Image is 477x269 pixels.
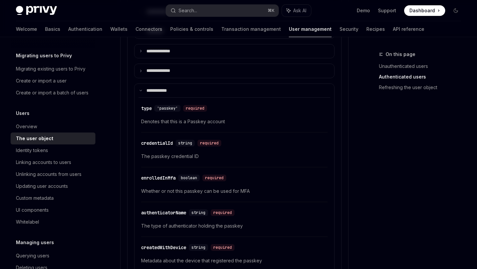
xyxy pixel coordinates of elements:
div: Whitelabel [16,218,39,226]
div: Search... [179,7,197,15]
a: Transaction management [221,21,281,37]
a: Create or import a user [11,75,95,87]
div: Updating user accounts [16,182,68,190]
div: Create or import a batch of users [16,89,88,97]
div: authenticatorName [141,209,186,216]
a: The user object [11,133,95,144]
div: required [197,140,221,146]
div: Querying users [16,252,49,260]
a: Unlinking accounts from users [11,168,95,180]
span: On this page [386,50,415,58]
a: Dashboard [404,5,445,16]
h5: Managing users [16,239,54,246]
a: Custom metadata [11,192,95,204]
span: Dashboard [409,7,435,14]
a: Basics [45,21,60,37]
div: Migrating existing users to Privy [16,65,85,73]
div: Unlinking accounts from users [16,170,81,178]
h5: Users [16,109,29,117]
a: API reference [393,21,424,37]
div: Create or import a user [16,77,67,85]
div: required [211,209,235,216]
span: Whether or not this passkey can be used for MFA [141,187,328,195]
a: Identity tokens [11,144,95,156]
div: Linking accounts to users [16,158,71,166]
a: Overview [11,121,95,133]
span: The passkey credential ID [141,152,328,160]
a: User management [289,21,332,37]
span: The type of authenticator holding the passkey [141,222,328,230]
div: credentialId [141,140,173,146]
div: type [141,105,152,112]
a: Querying users [11,250,95,262]
div: Overview [16,123,37,131]
a: Updating user accounts [11,180,95,192]
div: createdWithDevice [141,244,186,251]
span: Metadata about the device that registered the passkey [141,257,328,265]
a: Whitelabel [11,216,95,228]
button: Search...⌘K [166,5,278,17]
a: Create or import a batch of users [11,87,95,99]
a: Refreshing the user object [379,82,466,93]
span: ⌘ K [268,8,275,13]
a: Support [378,7,396,14]
div: UI components [16,206,49,214]
a: Unauthenticated users [379,61,466,72]
span: string [178,140,192,146]
button: Toggle dark mode [450,5,461,16]
span: Ask AI [293,7,306,14]
span: boolean [181,175,197,181]
a: Linking accounts to users [11,156,95,168]
div: required [211,244,235,251]
button: Ask AI [282,5,311,17]
a: Wallets [110,21,128,37]
span: 'passkey' [157,106,178,111]
div: required [183,105,207,112]
div: enrolledInMfa [141,175,176,181]
a: Policies & controls [170,21,213,37]
span: string [191,245,205,250]
div: The user object [16,134,53,142]
div: required [202,175,226,181]
a: Authentication [68,21,102,37]
a: Security [340,21,358,37]
div: Identity tokens [16,146,48,154]
a: Demo [357,7,370,14]
a: Migrating existing users to Privy [11,63,95,75]
a: Recipes [366,21,385,37]
div: Custom metadata [16,194,54,202]
a: UI components [11,204,95,216]
span: string [191,210,205,215]
img: dark logo [16,6,57,15]
a: Welcome [16,21,37,37]
a: Connectors [135,21,162,37]
span: Denotes that this is a Passkey account [141,118,328,126]
h5: Migrating users to Privy [16,52,72,60]
a: Authenticated users [379,72,466,82]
